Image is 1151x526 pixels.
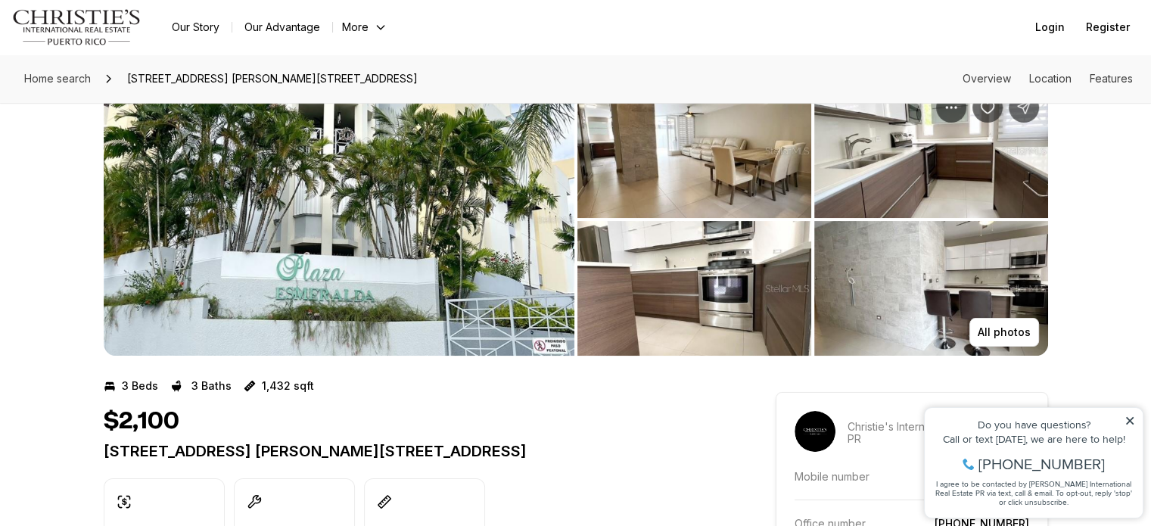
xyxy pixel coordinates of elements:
[19,93,216,122] span: I agree to be contacted by [PERSON_NAME] International Real Estate PR via text, call & email. To ...
[848,421,1029,445] p: Christie's International Real Estate PR
[24,72,91,85] span: Home search
[795,470,869,483] p: Mobile number
[191,380,232,392] p: 3 Baths
[1029,72,1072,85] a: Skip to: Location
[969,318,1039,347] button: All photos
[333,17,397,38] button: More
[16,48,219,59] div: Call or text [DATE], we are here to help!
[18,67,97,91] a: Home search
[978,326,1031,338] p: All photos
[104,442,721,460] p: [STREET_ADDRESS] [PERSON_NAME][STREET_ADDRESS]
[121,67,424,91] span: [STREET_ADDRESS] [PERSON_NAME][STREET_ADDRESS]
[577,221,811,356] button: View image gallery
[104,83,1048,356] div: Listing Photos
[1035,21,1065,33] span: Login
[62,71,188,86] span: [PHONE_NUMBER]
[122,380,158,392] p: 3 Beds
[262,380,314,392] p: 1,432 sqft
[972,92,1003,123] button: Save Property: 469 AVE. ESMERALDA #148
[1090,72,1133,85] a: Skip to: Features
[104,83,574,356] li: 1 of 6
[814,221,1048,356] button: View image gallery
[814,83,1048,218] button: View image gallery
[1009,92,1039,123] button: Share Property: 469 AVE. ESMERALDA #148
[963,72,1011,85] a: Skip to: Overview
[1077,12,1139,42] button: Register
[936,92,966,123] button: Property options
[160,17,232,38] a: Our Story
[577,83,811,218] button: View image gallery
[12,9,142,45] img: logo
[104,83,574,356] button: View image gallery
[577,83,1048,356] li: 2 of 6
[1086,21,1130,33] span: Register
[104,407,179,436] h1: $2,100
[16,34,219,45] div: Do you have questions?
[1026,12,1074,42] button: Login
[232,17,332,38] a: Our Advantage
[170,374,232,398] button: 3 Baths
[963,73,1133,85] nav: Page section menu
